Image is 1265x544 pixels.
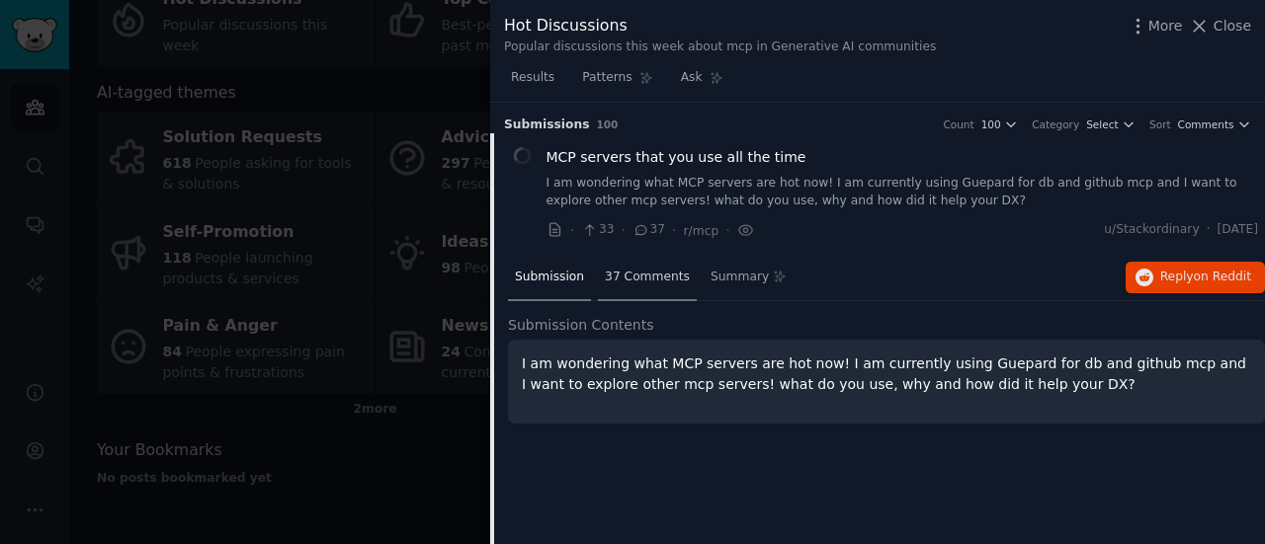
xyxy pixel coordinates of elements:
[622,220,626,241] span: ·
[605,269,690,286] span: 37 Comments
[575,62,659,103] a: Patterns
[1178,117,1251,131] button: Comments
[508,315,654,336] span: Submission Contents
[632,221,665,239] span: 37
[1214,16,1251,37] span: Close
[547,175,1259,209] a: I am wondering what MCP servers are hot now! I am currently using Guepard for db and github mcp a...
[1126,262,1265,293] button: Replyon Reddit
[504,117,590,134] span: Submission s
[547,147,806,168] a: MCP servers that you use all the time
[943,117,973,131] div: Count
[570,220,574,241] span: ·
[981,117,1001,131] span: 100
[504,62,561,103] a: Results
[522,353,1251,395] p: I am wondering what MCP servers are hot now! I am currently using Guepard for db and github mcp a...
[1086,117,1136,131] button: Select
[1178,117,1234,131] span: Comments
[1189,16,1251,37] button: Close
[582,69,632,87] span: Patterns
[1149,117,1171,131] div: Sort
[1148,16,1183,37] span: More
[515,269,584,286] span: Submission
[672,220,676,241] span: ·
[504,39,936,56] div: Popular discussions this week about mcp in Generative AI communities
[1128,16,1183,37] button: More
[674,62,730,103] a: Ask
[511,69,554,87] span: Results
[1218,221,1258,239] span: [DATE]
[504,14,936,39] div: Hot Discussions
[681,69,703,87] span: Ask
[581,221,614,239] span: 33
[1104,221,1199,239] span: u/Stackordinary
[725,220,729,241] span: ·
[711,269,769,286] span: Summary
[1160,269,1251,286] span: Reply
[597,118,619,130] span: 100
[684,224,719,238] span: r/mcp
[1207,221,1211,239] span: ·
[1032,117,1079,131] div: Category
[1194,270,1251,283] span: on Reddit
[981,117,1019,131] button: 100
[1086,117,1118,131] span: Select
